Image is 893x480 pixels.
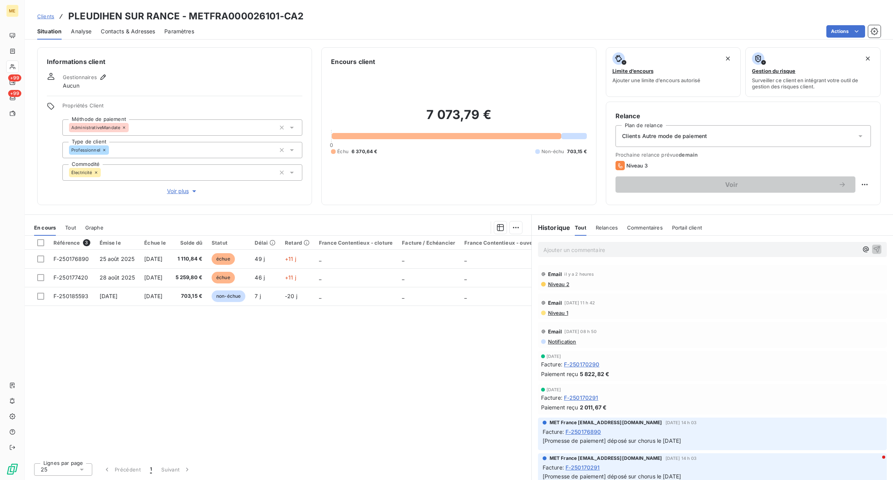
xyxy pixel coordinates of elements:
[541,394,562,402] span: Facture :
[464,240,545,246] div: France Contentieux - ouverture
[8,74,21,81] span: +99
[752,77,874,90] span: Surveiller ce client en intégrant votre outil de gestion des risques client.
[625,181,838,188] span: Voir
[550,455,662,462] span: MET France [EMAIL_ADDRESS][DOMAIN_NAME]
[6,463,19,475] img: Logo LeanPay
[145,461,157,478] button: 1
[580,403,607,411] span: 2 011,67 €
[62,187,302,195] button: Voir plus
[176,274,203,281] span: 5 259,80 €
[337,148,348,155] span: Échu
[101,169,107,176] input: Ajouter une valeur
[567,148,586,155] span: 703,15 €
[665,456,697,461] span: [DATE] 14 h 03
[665,420,697,425] span: [DATE] 14 h 03
[319,256,321,262] span: _
[144,274,162,281] span: [DATE]
[679,152,698,158] span: demain
[548,328,562,335] span: Email
[546,354,561,359] span: [DATE]
[167,187,198,195] span: Voir plus
[176,255,203,263] span: 1 110,84 €
[464,256,467,262] span: _
[626,162,648,169] span: Niveau 3
[543,463,564,471] span: Facture :
[144,240,166,246] div: Échue le
[565,463,600,471] span: F-250170291
[100,256,135,262] span: 25 août 2025
[352,148,378,155] span: 6 370,64 €
[464,293,467,299] span: _
[575,224,586,231] span: Tout
[53,293,89,299] span: F-250185593
[331,107,586,130] h2: 7 073,79 €
[745,47,881,97] button: Gestion du risqueSurveiller ce client en intégrant votre outil de gestion des risques client.
[255,256,265,262] span: 49 j
[150,466,152,473] span: 1
[547,310,568,316] span: Niveau 1
[612,77,700,83] span: Ajouter une limite d’encours autorisé
[176,240,203,246] div: Solde dû
[627,224,663,231] span: Commentaires
[615,152,871,158] span: Prochaine relance prévue
[285,293,297,299] span: -20 j
[144,256,162,262] span: [DATE]
[212,240,245,246] div: Statut
[532,223,571,232] h6: Historique
[564,300,595,305] span: [DATE] 11 h 42
[85,224,103,231] span: Graphe
[622,132,707,140] span: Clients Autre mode de paiement
[672,224,702,231] span: Portail client
[98,461,145,478] button: Précédent
[319,293,321,299] span: _
[319,240,393,246] div: France Contentieux - cloture
[543,437,681,444] span: [Promesse de paiement] déposé sur chorus le [DATE]
[53,274,88,281] span: F-250177420
[564,329,596,334] span: [DATE] 08 h 50
[71,148,100,152] span: Professionnel
[402,293,404,299] span: _
[41,466,47,473] span: 25
[331,57,375,66] h6: Encours client
[71,125,120,130] span: AdministrativeMandate
[565,428,601,436] span: F-250176890
[62,102,302,113] span: Propriétés Client
[564,394,598,402] span: F-250170291
[285,274,296,281] span: +11 j
[100,293,118,299] span: [DATE]
[65,224,76,231] span: Tout
[255,274,265,281] span: 46 j
[144,293,162,299] span: [DATE]
[109,147,115,154] input: Ajouter une valeur
[100,240,135,246] div: Émise le
[548,300,562,306] span: Email
[53,239,90,246] div: Référence
[37,12,54,20] a: Clients
[580,370,610,378] span: 5 822,82 €
[596,224,618,231] span: Relances
[83,239,90,246] span: 3
[564,360,600,368] span: F-250170290
[285,240,310,246] div: Retard
[255,240,276,246] div: Délai
[68,9,303,23] h3: PLEUDIHEN SUR RANCE - METFRA000026101-CA2
[867,454,885,472] iframe: Intercom live chat
[548,271,562,277] span: Email
[63,82,79,90] span: Aucun
[212,253,235,265] span: échue
[547,281,569,287] span: Niveau 2
[541,403,578,411] span: Paiement reçu
[402,256,404,262] span: _
[543,428,564,436] span: Facture :
[541,360,562,368] span: Facture :
[53,256,89,262] span: F-250176890
[212,290,245,302] span: non-échue
[100,274,135,281] span: 28 août 2025
[34,224,56,231] span: En cours
[37,28,62,35] span: Situation
[176,292,203,300] span: 703,15 €
[615,111,871,121] h6: Relance
[464,274,467,281] span: _
[37,13,54,19] span: Clients
[6,5,19,17] div: ME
